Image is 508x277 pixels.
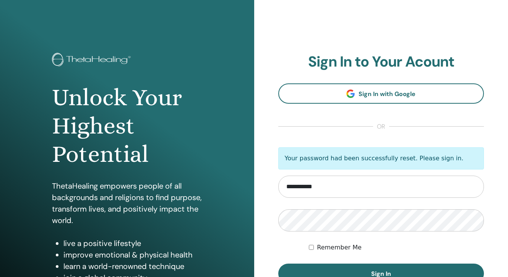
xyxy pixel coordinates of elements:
[373,122,389,131] span: or
[309,243,484,252] div: Keep me authenticated indefinitely or until I manually logout
[52,180,202,226] p: ThetaHealing empowers people of all backgrounds and religions to find purpose, transform lives, a...
[52,83,202,169] h1: Unlock Your Highest Potential
[317,243,362,252] label: Remember Me
[278,53,484,71] h2: Sign In to Your Acount
[63,249,202,261] li: improve emotional & physical health
[278,83,484,104] a: Sign In with Google
[63,261,202,272] li: learn a world-renowned technique
[63,238,202,249] li: live a positive lifestyle
[359,90,415,98] span: Sign In with Google
[278,147,484,169] p: Your password had been successfully reset. Please sign in.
